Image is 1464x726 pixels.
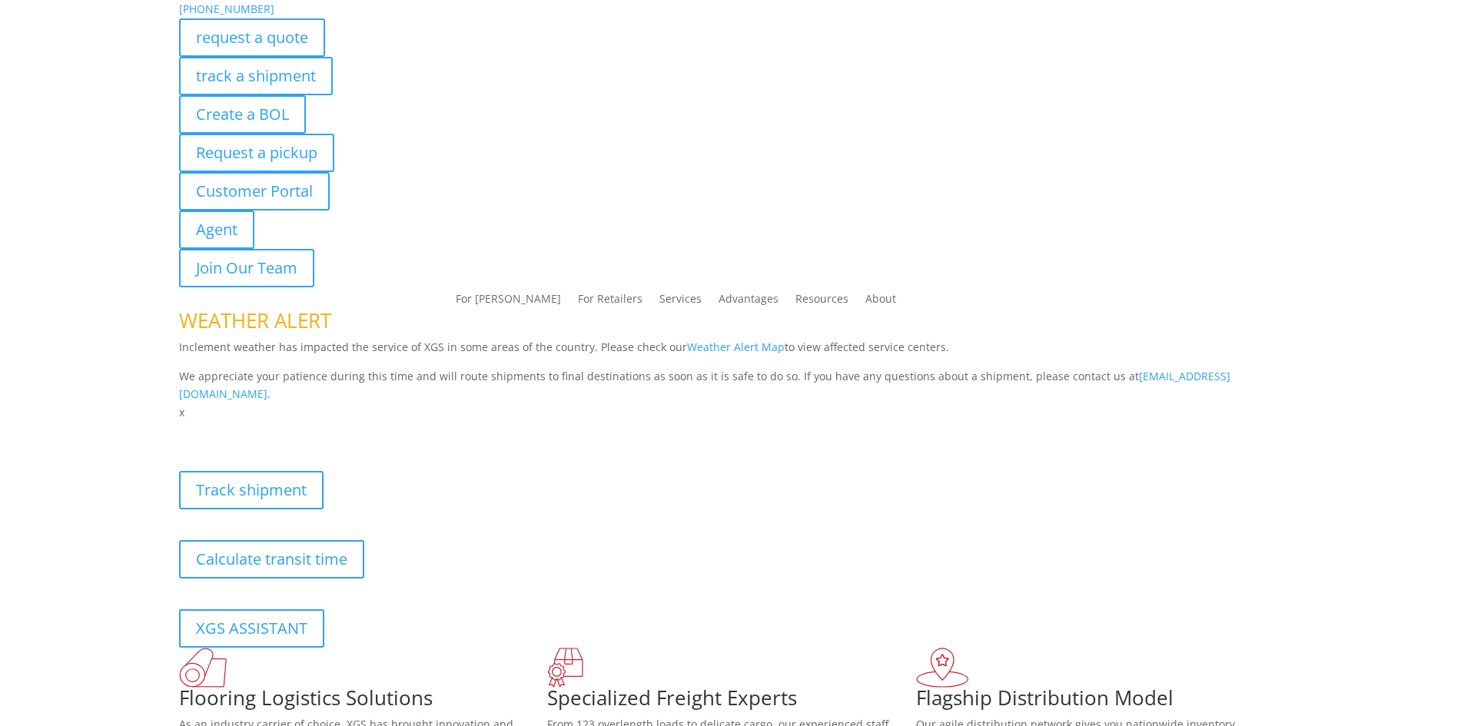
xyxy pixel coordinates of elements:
img: xgs-icon-focused-on-flooring-red [547,648,583,688]
a: Weather Alert Map [687,340,785,354]
a: Customer Portal [179,172,330,211]
h1: Flagship Distribution Model [916,688,1285,715]
a: XGS ASSISTANT [179,609,324,648]
a: For [PERSON_NAME] [456,293,561,310]
a: Join Our Team [179,249,314,287]
p: We appreciate your patience during this time and will route shipments to final destinations as so... [179,367,1286,404]
p: x [179,403,1286,422]
span: WEATHER ALERT [179,307,331,334]
a: [PHONE_NUMBER] [179,2,274,16]
a: Services [659,293,702,310]
h1: Flooring Logistics Solutions [179,688,548,715]
a: track a shipment [179,57,333,95]
b: Visibility, transparency, and control for your entire supply chain. [179,424,522,439]
a: request a quote [179,18,325,57]
a: About [865,293,896,310]
a: For Retailers [578,293,642,310]
img: xgs-icon-total-supply-chain-intelligence-red [179,648,227,688]
a: Track shipment [179,471,324,509]
a: Resources [795,293,848,310]
a: Calculate transit time [179,540,364,578]
img: xgs-icon-flagship-distribution-model-red [916,648,969,688]
p: Inclement weather has impacted the service of XGS in some areas of the country. Please check our ... [179,338,1286,367]
a: Agent [179,211,254,249]
h1: Specialized Freight Experts [547,688,916,715]
a: Advantages [719,293,778,310]
a: Create a BOL [179,95,306,134]
a: Request a pickup [179,134,334,172]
